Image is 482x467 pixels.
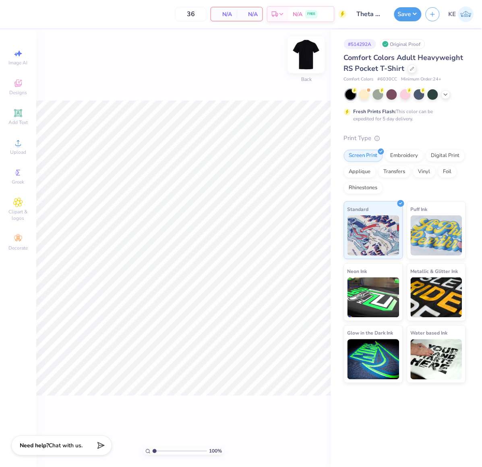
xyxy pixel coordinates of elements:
[209,448,222,455] span: 100 %
[411,329,448,337] span: Water based Ink
[378,76,397,83] span: # 6030CC
[351,6,390,22] input: Untitled Design
[216,10,232,19] span: N/A
[348,267,367,275] span: Neon Ink
[348,205,369,213] span: Standard
[293,10,302,19] span: N/A
[344,166,376,178] div: Applique
[344,76,374,83] span: Comfort Colors
[413,166,436,178] div: Vinyl
[9,60,28,66] span: Image AI
[411,215,463,256] img: Puff Ink
[20,442,49,450] strong: Need help?
[344,53,463,73] span: Comfort Colors Adult Heavyweight RS Pocket T-Shirt
[411,267,458,275] span: Metallic & Glitter Ink
[4,209,32,221] span: Clipart & logos
[348,329,393,337] span: Glow in the Dark Ink
[411,277,463,318] img: Metallic & Glitter Ink
[426,150,465,162] div: Digital Print
[348,277,399,318] img: Neon Ink
[401,76,442,83] span: Minimum Order: 24 +
[49,442,83,450] span: Chat with us.
[354,108,396,115] strong: Fresh Prints Flash:
[242,10,258,19] span: N/A
[344,134,466,143] div: Print Type
[344,182,383,194] div: Rhinestones
[449,6,474,22] a: KE
[12,179,25,185] span: Greek
[344,150,383,162] div: Screen Print
[348,215,399,256] img: Standard
[449,10,456,19] span: KE
[438,166,457,178] div: Foil
[394,7,422,21] button: Save
[380,39,425,49] div: Original Proof
[8,245,28,251] span: Decorate
[348,339,399,380] img: Glow in the Dark Ink
[9,89,27,96] span: Designs
[10,149,26,155] span: Upload
[458,6,474,22] img: Kent Everic Delos Santos
[307,11,316,17] span: FREE
[411,339,463,380] img: Water based Ink
[354,108,453,122] div: This color can be expedited for 5 day delivery.
[385,150,424,162] div: Embroidery
[411,205,428,213] span: Puff Ink
[379,166,411,178] div: Transfers
[8,119,28,126] span: Add Text
[344,39,376,49] div: # 514292A
[290,39,323,71] img: Back
[175,7,207,21] input: – –
[301,76,312,83] div: Back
